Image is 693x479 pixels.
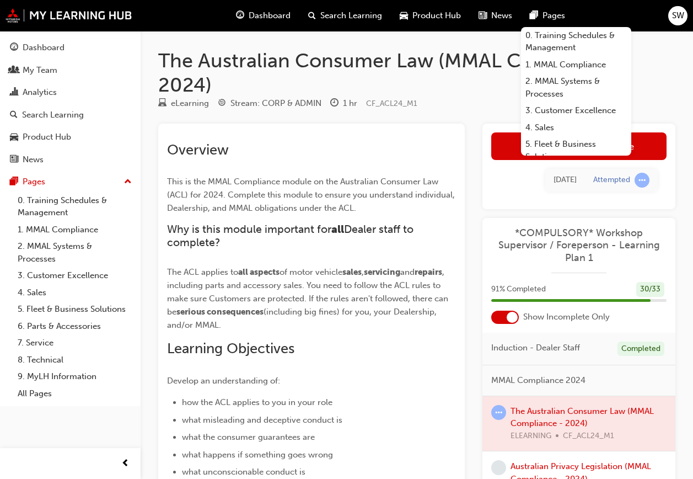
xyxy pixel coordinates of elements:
[668,6,687,25] button: SW
[236,9,244,23] span: guage-icon
[167,223,416,248] span: Dealer staff to complete?
[10,177,18,187] span: pages-icon
[636,282,664,297] div: 30 / 33
[308,9,316,23] span: search-icon
[167,177,457,213] span: This is the MMAL Compliance module on the Australian Consumer Law (ACL) for 2024. Complete this m...
[158,49,675,97] h1: The Australian Consumer Law (MMAL Compliance - 2024)
[479,9,487,23] span: news-icon
[672,9,684,22] span: SW
[121,457,130,471] span: prev-icon
[10,155,18,165] span: news-icon
[238,267,280,277] span: all aspects
[158,99,166,109] span: learningResourceType_ELEARNING-icon
[23,175,45,188] div: Pages
[491,374,585,387] span: MMAL Compliance 2024
[470,4,521,27] a: news-iconNews
[10,110,18,120] span: search-icon
[167,223,331,236] span: Why is this module important for
[23,131,71,143] div: Product Hub
[13,192,136,221] a: 0. Training Schedules & Management
[4,127,136,147] a: Product Hub
[593,175,630,185] div: Attempted
[158,97,209,110] div: Type
[491,405,506,420] span: learningRecordVerb_ATTEMPT-icon
[491,283,546,296] span: 91 % Completed
[182,432,315,442] span: what the consumer guarantees are
[4,105,136,125] a: Search Learning
[523,311,610,323] span: Show Incomplete Only
[331,223,344,236] span: all
[521,73,631,102] a: 2. MMAL Systems & Processes
[491,9,512,22] span: News
[10,66,18,76] span: people-icon
[4,172,136,192] button: Pages
[218,99,226,109] span: target-icon
[4,38,136,58] a: Dashboard
[182,415,342,425] span: what misleading and deceptive conduct is
[249,9,291,22] span: Dashboard
[4,82,136,103] a: Analytics
[4,150,136,170] a: News
[13,221,136,238] a: 1. MMAL Compliance
[13,301,136,318] a: 5. Fleet & Business Solutions
[391,4,470,27] a: car-iconProduct Hub
[167,267,238,277] span: The ACL applies to
[23,41,65,54] div: Dashboard
[521,119,631,136] a: 4. Sales
[4,60,136,81] a: My Team
[280,267,342,277] span: of motor vehicle
[23,153,44,166] div: News
[4,35,136,172] button: DashboardMy TeamAnalyticsSearch LearningProduct HubNews
[415,267,442,277] span: repairs
[13,284,136,301] a: 4. Sales
[330,99,339,109] span: clock-icon
[320,9,382,22] span: Search Learning
[542,9,565,22] span: Pages
[6,8,132,23] img: mmal
[491,342,580,354] span: Induction - Dealer Staff
[491,132,667,160] a: Launch eLearning module
[230,97,321,110] div: Stream: CORP & ADMIN
[218,97,321,110] div: Stream
[13,238,136,267] a: 2. MMAL Systems & Processes
[23,64,57,77] div: My Team
[366,99,417,108] span: Learning resource code
[491,227,667,264] a: *COMPULSORY* Workshop Supervisor / Foreperson - Learning Plan 1
[521,56,631,73] a: 1. MMAL Compliance
[13,352,136,369] a: 8. Technical
[167,376,280,386] span: Develop an understanding of:
[124,175,132,189] span: up-icon
[635,173,649,188] span: learningRecordVerb_ATTEMPT-icon
[362,267,364,277] span: ,
[182,467,305,477] span: what unconscionable conduct is
[10,88,18,98] span: chart-icon
[521,136,631,165] a: 5. Fleet & Business Solutions
[364,267,400,277] span: servicing
[13,267,136,284] a: 3. Customer Excellence
[22,109,84,121] div: Search Learning
[171,97,209,110] div: eLearning
[400,9,408,23] span: car-icon
[491,460,506,475] span: learningRecordVerb_NONE-icon
[554,174,577,187] div: Tue Sep 23 2025 12:14:58 GMT+1000 (Australian Eastern Standard Time)
[167,307,439,330] span: (including big fines) for you, your Dealership, and/or MMAL.
[521,4,574,27] a: pages-iconPages
[167,340,294,357] span: Learning Objectives
[521,102,631,119] a: 3. Customer Excellence
[227,4,299,27] a: guage-iconDashboard
[182,450,333,460] span: what happens if something goes wrong
[299,4,391,27] a: search-iconSearch Learning
[13,318,136,335] a: 6. Parts & Accessories
[530,9,538,23] span: pages-icon
[13,385,136,402] a: All Pages
[167,141,229,158] span: Overview
[13,334,136,352] a: 7. Service
[23,86,57,99] div: Analytics
[176,307,264,317] span: serious consequences
[13,368,136,385] a: 9. MyLH Information
[343,97,357,110] div: 1 hr
[342,267,362,277] span: sales
[10,43,18,53] span: guage-icon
